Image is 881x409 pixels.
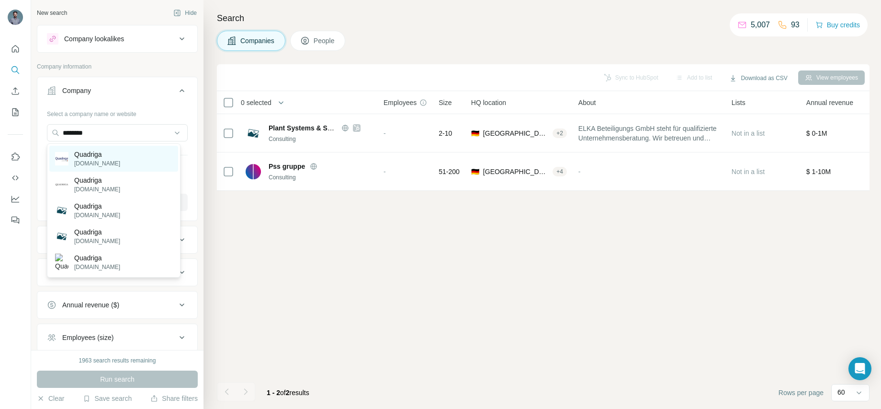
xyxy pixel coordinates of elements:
[553,129,567,138] div: + 2
[37,394,64,403] button: Clear
[578,124,720,143] span: ELKA Beteiligungs GmbH steht für qualifizierte Unternehmensberatung. Wir betreuen und unterstütze...
[37,62,198,71] p: Company information
[267,389,309,397] span: results
[384,98,417,107] span: Employees
[55,183,68,186] img: Quadriga
[55,254,68,271] img: Quadriga
[64,34,124,44] div: Company lookalikes
[62,333,113,342] div: Employees (size)
[37,293,197,316] button: Annual revenue ($)
[806,168,831,175] span: $ 1-10M
[8,190,23,208] button: Dashboard
[384,129,386,137] span: -
[269,162,305,171] span: Pss gruppe
[471,98,506,107] span: HQ location
[74,211,120,220] p: [DOMAIN_NAME]
[8,169,23,187] button: Use Surfe API
[241,98,271,107] span: 0 selected
[167,6,203,20] button: Hide
[483,129,549,138] span: [GEOGRAPHIC_DATA], [GEOGRAPHIC_DATA]|[GEOGRAPHIC_DATA]|[GEOGRAPHIC_DATA]
[732,168,765,175] span: Not in a list
[37,326,197,349] button: Employees (size)
[8,61,23,79] button: Search
[269,173,372,182] div: Consulting
[8,104,23,121] button: My lists
[280,389,286,397] span: of
[74,237,120,245] p: [DOMAIN_NAME]
[483,167,549,176] span: [GEOGRAPHIC_DATA]
[269,124,388,132] span: Plant Systems & Services PSS GmbH
[150,394,198,403] button: Share filters
[37,27,197,50] button: Company lookalikes
[8,211,23,229] button: Feedback
[37,228,197,251] button: Industry
[553,167,567,176] div: + 4
[267,389,280,397] span: 1 - 2
[240,36,275,46] span: Companies
[806,98,853,107] span: Annual revenue
[471,167,479,176] span: 🇩🇪
[62,86,91,95] div: Company
[314,36,336,46] span: People
[55,204,68,217] img: Quadriga
[751,19,770,31] p: 5,007
[8,10,23,25] img: Avatar
[217,12,870,25] h4: Search
[74,227,120,237] p: Quadriga
[246,164,261,179] img: Logo of Pss gruppe
[779,388,824,397] span: Rows per page
[286,389,290,397] span: 2
[8,148,23,165] button: Use Surfe on LinkedIn
[74,201,120,211] p: Quadriga
[439,98,452,107] span: Size
[74,175,120,185] p: Quadriga
[74,263,120,271] p: [DOMAIN_NAME]
[439,167,460,176] span: 51-200
[74,185,120,194] p: [DOMAIN_NAME]
[47,106,188,118] div: Select a company name or website
[8,82,23,100] button: Enrich CSV
[732,98,745,107] span: Lists
[8,40,23,58] button: Quick start
[578,98,596,107] span: About
[791,19,800,31] p: 93
[815,18,860,32] button: Buy credits
[74,253,120,263] p: Quadriga
[246,126,261,141] img: Logo of Plant Systems & Services PSS GmbH
[74,159,120,168] p: [DOMAIN_NAME]
[83,394,132,403] button: Save search
[74,150,120,159] p: Quadriga
[384,168,386,175] span: -
[806,129,827,137] span: $ 0-1M
[62,300,119,310] div: Annual revenue ($)
[471,129,479,138] span: 🇩🇪
[723,71,794,85] button: Download as CSV
[55,152,68,165] img: Quadriga
[37,9,67,17] div: New search
[37,79,197,106] button: Company
[848,357,871,380] div: Open Intercom Messenger
[269,135,372,143] div: Consulting
[439,129,452,138] span: 2-10
[578,168,581,175] span: -
[37,261,197,284] button: HQ location
[837,387,845,397] p: 60
[732,129,765,137] span: Not in a list
[55,230,68,243] img: Quadriga
[79,356,156,365] div: 1963 search results remaining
